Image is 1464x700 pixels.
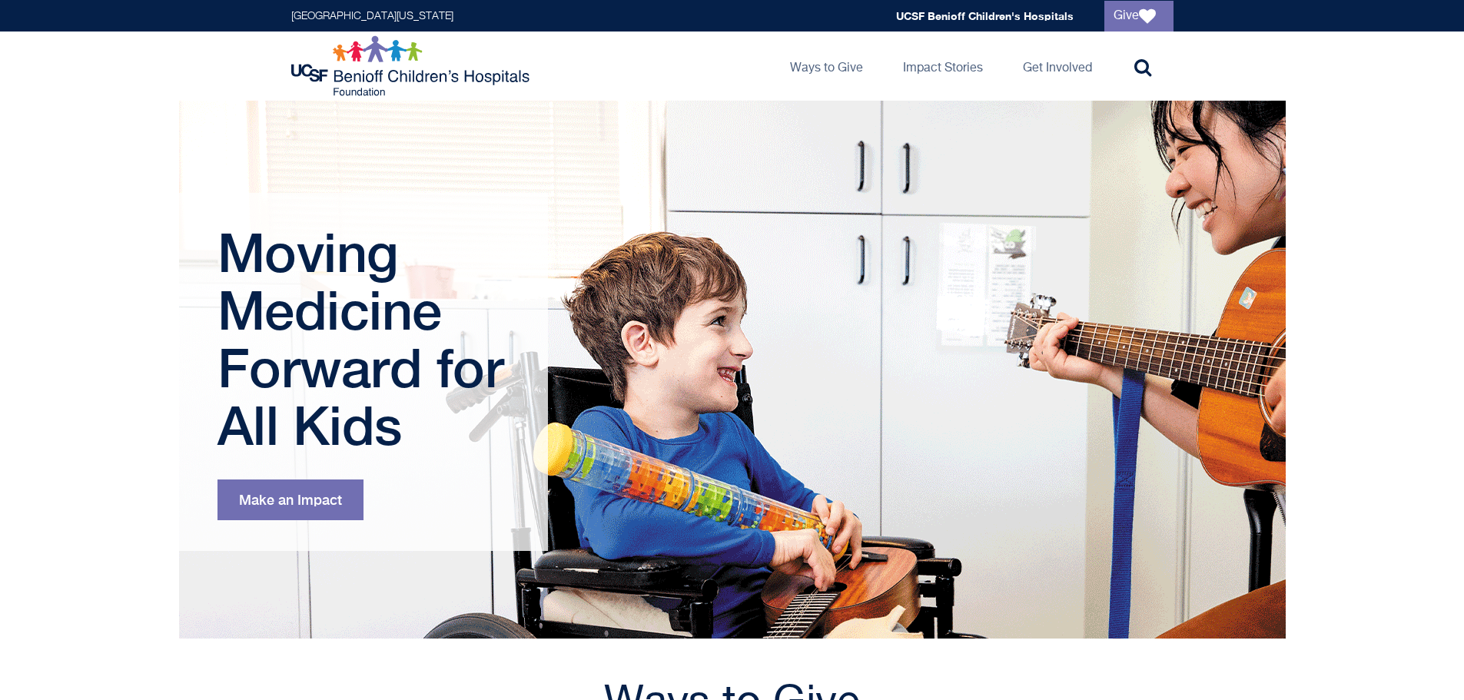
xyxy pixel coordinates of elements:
[778,32,875,101] a: Ways to Give
[1011,32,1104,101] a: Get Involved
[217,224,513,454] h1: Moving Medicine Forward for All Kids
[1104,1,1174,32] a: Give
[291,11,453,22] a: [GEOGRAPHIC_DATA][US_STATE]
[217,479,364,520] a: Make an Impact
[291,35,533,97] img: Logo for UCSF Benioff Children's Hospitals Foundation
[896,9,1074,22] a: UCSF Benioff Children's Hospitals
[891,32,995,101] a: Impact Stories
